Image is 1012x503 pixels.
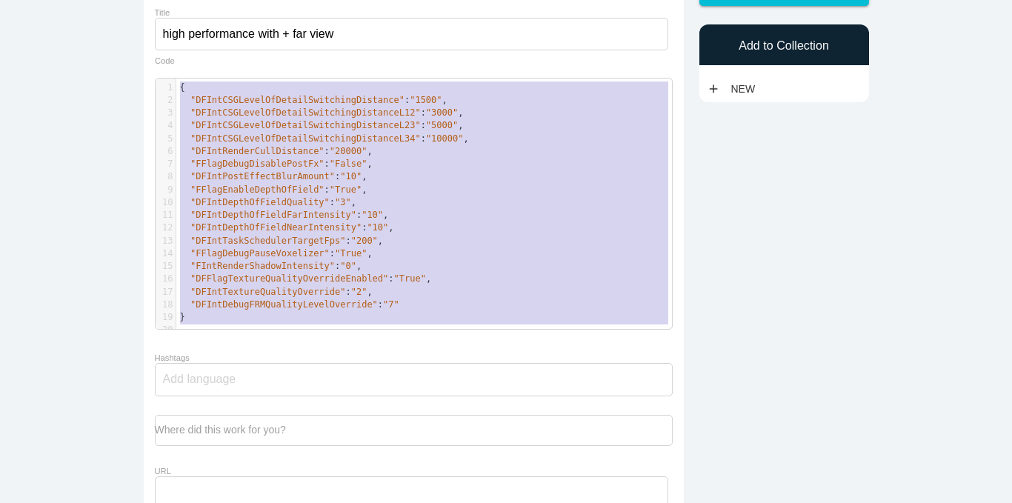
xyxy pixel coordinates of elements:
[190,107,421,118] span: "DFIntCSGLevelOfDetailSwitchingDistanceL12"
[330,159,367,169] span: "False"
[180,120,464,130] span: : ,
[190,146,324,156] span: "DFIntRenderCullDistance"
[362,210,383,220] span: "10"
[180,248,373,259] span: : ,
[707,76,720,102] i: add
[163,364,252,395] input: Add language
[180,236,384,246] span: : ,
[180,82,185,93] span: {
[190,184,324,195] span: "FFlagEnableDepthOfField"
[180,171,367,181] span: : ,
[190,236,346,246] span: "DFIntTaskSchedulerTargetFps"
[180,312,185,322] span: }
[156,286,176,299] div: 17
[190,95,405,105] span: "DFIntCSGLevelOfDetailSwitchingDistance"
[426,107,458,118] span: "3000"
[155,8,170,17] label: Title
[190,299,378,310] span: "DFIntDebugFRMQualityLevelOverride"
[335,197,351,207] span: "3"
[156,184,176,196] div: 9
[180,197,357,207] span: : ,
[156,299,176,311] div: 18
[156,133,176,145] div: 5
[180,133,469,144] span: : ,
[156,209,176,221] div: 11
[156,145,176,158] div: 6
[190,171,335,181] span: "DFIntPostEffectBlurAmount"
[180,287,373,297] span: : ,
[180,107,464,118] span: : ,
[156,170,176,183] div: 8
[180,184,367,195] span: : ,
[426,120,458,130] span: "5000"
[330,146,367,156] span: "20000"
[367,222,388,233] span: "10"
[180,210,389,220] span: : ,
[156,324,176,336] div: 20
[156,235,176,247] div: 13
[155,56,175,66] label: Code
[156,221,176,234] div: 12
[190,287,346,297] span: "DFIntTextureQualityOverride"
[340,171,362,181] span: "10"
[707,39,862,53] h6: Add to Collection
[190,261,335,271] span: "FIntRenderShadowIntensity"
[190,197,330,207] span: "DFIntDepthOfFieldQuality"
[180,299,399,310] span: :
[155,353,190,362] label: Hashtags
[190,120,421,130] span: "DFIntCSGLevelOfDetailSwitchingDistanceL23"
[335,248,367,259] span: "True"
[410,95,442,105] span: "1500"
[330,184,362,195] span: "True"
[156,273,176,285] div: 16
[707,76,763,102] a: addNew
[156,311,176,324] div: 19
[180,261,362,271] span: : ,
[155,424,286,436] label: Where did this work for you?
[155,467,171,476] label: URL
[180,95,447,105] span: : ,
[351,236,378,246] span: "200"
[156,196,176,209] div: 10
[340,261,356,271] span: "0"
[190,133,421,144] span: "DFIntCSGLevelOfDetailSwitchingDistanceL34"
[156,119,176,132] div: 4
[426,133,464,144] span: "10000"
[190,273,388,284] span: "DFFlagTextureQualityOverrideEnabled"
[180,146,373,156] span: : ,
[156,247,176,260] div: 14
[190,210,356,220] span: "DFIntDepthOfFieldFarIntensity"
[190,248,330,259] span: "FFlagDebugPauseVoxelizer"
[156,158,176,170] div: 7
[180,273,432,284] span: : ,
[394,273,426,284] span: "True"
[383,299,399,310] span: "7"
[156,107,176,119] div: 3
[156,260,176,273] div: 15
[351,287,367,297] span: "2"
[156,94,176,107] div: 2
[180,159,373,169] span: : ,
[180,222,394,233] span: : ,
[190,222,362,233] span: "DFIntDepthOfFieldNearIntensity"
[190,159,324,169] span: "FFlagDebugDisablePostFx"
[156,81,176,94] div: 1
